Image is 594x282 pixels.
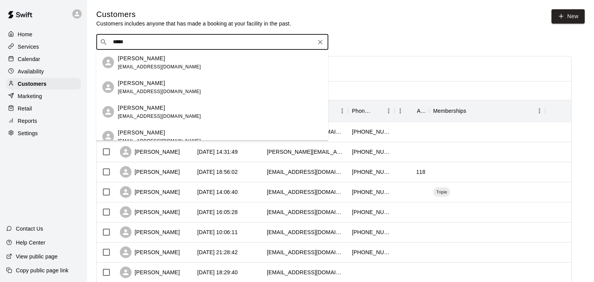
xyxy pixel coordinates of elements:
div: 2025-09-13 14:31:49 [197,148,238,156]
div: 2025-09-11 18:56:02 [197,168,238,176]
div: 2025-09-10 14:06:40 [197,188,238,196]
p: Customers includes anyone that has made a booking at your facility in the past. [96,20,291,27]
p: Customers [18,80,46,88]
p: View public page [16,253,58,260]
div: 2025-09-02 18:29:40 [197,268,238,276]
div: [PERSON_NAME] [120,166,180,178]
div: +18434585251 [352,148,391,156]
p: Copy public page link [16,267,68,274]
div: [PERSON_NAME] [120,267,180,278]
div: [PERSON_NAME] [120,146,180,158]
div: Blake Fogle [102,106,114,118]
div: [PERSON_NAME] [120,206,180,218]
p: Marketing [18,92,42,100]
div: thall90@verizon.net [267,248,344,256]
p: Services [18,43,39,51]
div: [PERSON_NAME] [120,246,180,258]
h5: Customers [96,9,291,20]
button: Sort [406,105,417,116]
button: Sort [372,105,383,116]
div: +17328032009 [352,208,391,216]
button: Sort [466,105,477,116]
div: tsemple@semplesolutionsllc.com [267,208,344,216]
a: Availability [6,66,81,77]
span: Triple [433,189,450,195]
div: lynn@consensusrealestate.net [267,148,344,156]
p: [PERSON_NAME] [118,54,165,62]
button: Menu [534,105,545,117]
div: +15162726833 [352,248,391,256]
div: +13368291374 [352,128,391,136]
p: [PERSON_NAME] [118,128,165,136]
span: [EMAIL_ADDRESS][DOMAIN_NAME] [118,113,201,119]
div: Phone Number [348,100,394,122]
p: Settings [18,129,38,137]
a: Services [6,41,81,53]
div: 2025-09-06 21:28:42 [197,248,238,256]
p: Availability [18,68,44,75]
div: [PERSON_NAME] [120,226,180,238]
div: Blake Flanagan [102,131,114,143]
div: 2025-09-08 10:06:11 [197,228,238,236]
div: Email [263,100,348,122]
p: Contact Us [16,225,43,233]
button: Menu [394,105,406,117]
div: +16788233452 [352,228,391,236]
a: Retail [6,103,81,114]
div: dlrowe9@gmail.com [267,188,344,196]
a: Reports [6,115,81,127]
a: Settings [6,127,81,139]
div: 118 [416,168,425,176]
a: Customers [6,78,81,90]
div: +18438583085 [352,168,391,176]
p: Retail [18,105,32,112]
div: Triple [433,187,450,197]
p: Calendar [18,55,40,63]
div: Age [394,100,429,122]
p: Help Center [16,239,45,246]
div: 2025-09-09 16:05:28 [197,208,238,216]
span: [EMAIL_ADDRESS][DOMAIN_NAME] [118,138,201,143]
div: Search customers by name or email [96,34,328,50]
a: Home [6,29,81,40]
p: Home [18,31,32,38]
button: Menu [336,105,348,117]
span: [EMAIL_ADDRESS][DOMAIN_NAME] [118,88,201,94]
p: [PERSON_NAME] [118,79,165,87]
p: [PERSON_NAME] [118,104,165,112]
div: Age [417,100,425,122]
div: Phone Number [352,100,372,122]
div: Blake Barbee [102,57,114,68]
div: bbarts@standridgecolor.com [267,228,344,236]
div: marshabrigman@bellsouth.net [267,168,344,176]
a: Marketing [6,90,81,102]
div: Blake Craddock [102,82,114,93]
div: Memberships [433,100,466,122]
p: Reports [18,117,37,125]
button: Menu [383,105,394,117]
button: Clear [315,37,326,48]
span: [EMAIL_ADDRESS][DOMAIN_NAME] [118,64,201,69]
div: +19105841022 [352,188,391,196]
div: Memberships [429,100,545,122]
a: New [551,9,585,24]
div: [PERSON_NAME] [120,186,180,198]
a: Calendar [6,53,81,65]
div: coleconfer42@gmail.com [267,268,344,276]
